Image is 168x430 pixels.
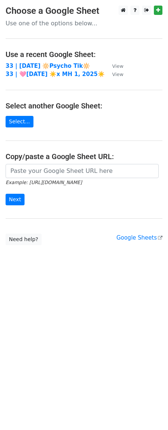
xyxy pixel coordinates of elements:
[6,6,162,16] h3: Choose a Google Sheet
[112,63,123,69] small: View
[6,234,42,245] a: Need help?
[105,71,123,78] a: View
[6,164,159,178] input: Paste your Google Sheet URL here
[105,63,123,69] a: View
[6,101,162,110] h4: Select another Google Sheet:
[116,234,162,241] a: Google Sheets
[6,194,25,205] input: Next
[6,50,162,59] h4: Use a recent Google Sheet:
[6,63,90,69] a: 33 | [DATE] 🔆Psycho Tik🔆
[112,72,123,77] small: View
[6,116,33,127] a: Select...
[6,152,162,161] h4: Copy/paste a Google Sheet URL:
[6,180,82,185] small: Example: [URL][DOMAIN_NAME]
[6,19,162,27] p: Use one of the options below...
[6,71,105,78] a: 33 | 🩷[DATE] ☀️x MH 1, 2025☀️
